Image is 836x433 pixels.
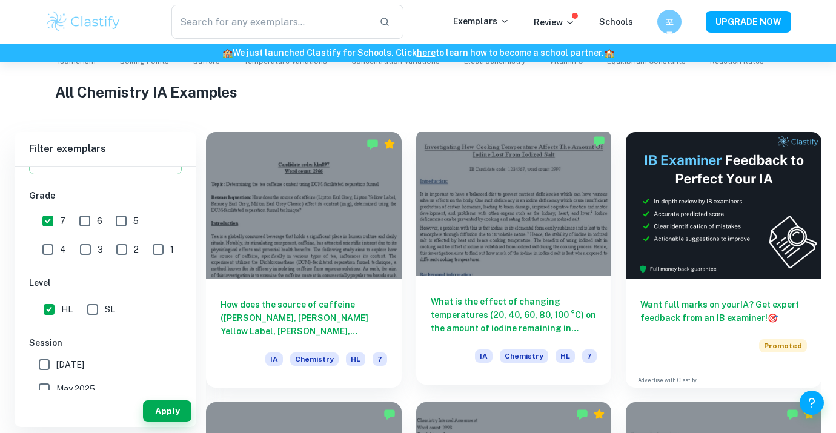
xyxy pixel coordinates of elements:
img: Marked [383,408,396,420]
span: IA [475,349,493,363]
input: Search for any exemplars... [171,5,370,39]
img: Marked [367,138,379,150]
img: Thumbnail [626,132,821,279]
span: HL [346,352,365,366]
span: 6 [97,214,102,228]
img: Clastify logo [45,10,122,34]
span: 1 [170,243,174,256]
h6: What is the effect of changing temperatures (20, 40, 60, 80, 100 °C) on the amount of iodine rema... [431,295,597,335]
h6: Filter exemplars [15,132,196,166]
h6: We just launched Clastify for Schools. Click to learn how to become a school partner. [2,46,834,59]
span: 3 [98,243,103,256]
div: Premium [803,408,815,420]
span: Chemistry [500,349,548,363]
div: Premium [593,408,605,420]
a: How does the source of caffeine ([PERSON_NAME], [PERSON_NAME] Yellow Label, [PERSON_NAME], [PERSO... [206,132,402,388]
span: 🏫 [222,48,233,58]
h6: How does the source of caffeine ([PERSON_NAME], [PERSON_NAME] Yellow Label, [PERSON_NAME], [PERSO... [221,298,387,338]
img: Marked [786,408,798,420]
span: Promoted [759,339,807,352]
span: Chemistry [290,352,339,366]
span: [DATE] [56,358,84,371]
a: Schools [599,17,633,27]
h6: Grade [29,189,182,202]
span: 7 [373,352,387,366]
button: 포루 [657,10,682,34]
button: Help and Feedback [800,391,824,415]
h1: All Chemistry IA Examples [55,81,781,103]
img: Marked [593,135,605,147]
span: SL [105,303,115,316]
span: IA [265,352,283,366]
p: Exemplars [453,15,509,28]
h6: 포루 [663,15,677,28]
button: UPGRADE NOW [706,11,791,33]
button: Apply [143,400,191,422]
span: 🏫 [604,48,614,58]
h6: Session [29,336,182,349]
a: here [417,48,436,58]
p: Review [534,16,575,29]
span: 7 [582,349,597,363]
div: Premium [383,138,396,150]
span: 🎯 [768,313,778,323]
span: HL [556,349,575,363]
h6: Level [29,276,182,289]
img: Marked [576,408,588,420]
span: HL [61,303,73,316]
span: May 2025 [56,382,95,395]
span: 7 [60,214,65,228]
span: 4 [60,243,66,256]
a: What is the effect of changing temperatures (20, 40, 60, 80, 100 °C) on the amount of iodine rema... [416,132,612,388]
span: 5 [133,214,139,228]
h6: Want full marks on your IA ? Get expert feedback from an IB examiner! [640,298,807,325]
a: Want full marks on yourIA? Get expert feedback from an IB examiner!PromotedAdvertise with Clastify [626,132,821,388]
a: Advertise with Clastify [638,376,697,385]
span: 2 [134,243,139,256]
